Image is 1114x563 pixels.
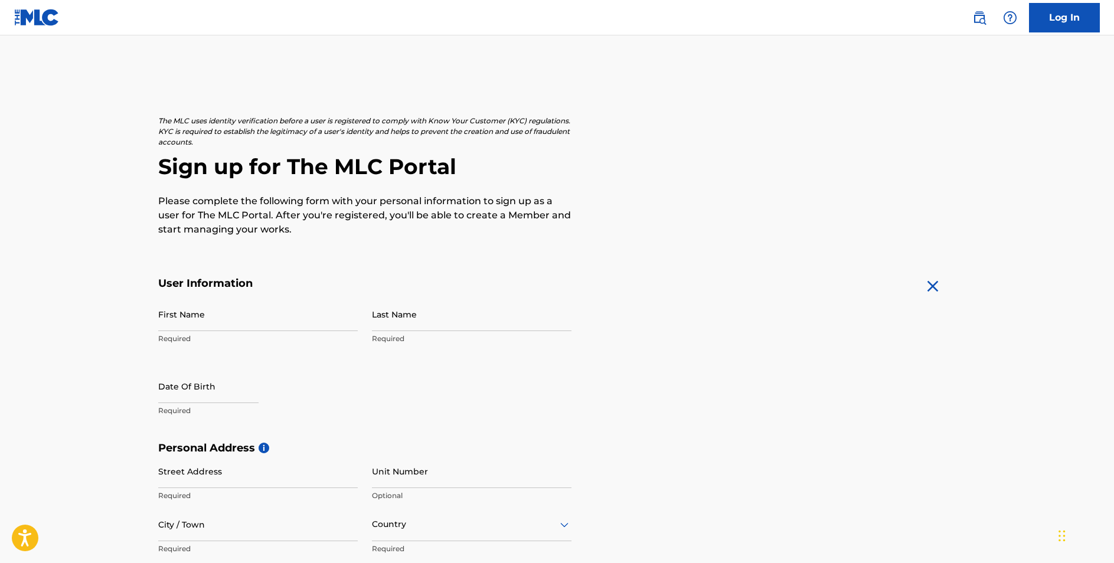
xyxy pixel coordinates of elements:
[372,490,571,501] p: Optional
[158,441,956,455] h5: Personal Address
[372,544,571,554] p: Required
[1059,518,1066,554] div: Drag
[372,333,571,344] p: Required
[14,9,60,26] img: MLC Logo
[158,277,571,290] h5: User Information
[158,490,358,501] p: Required
[923,277,942,296] img: close
[158,333,358,344] p: Required
[1003,11,1017,25] img: help
[158,544,358,554] p: Required
[1055,506,1114,563] iframe: Chat Widget
[998,6,1022,30] div: Help
[158,153,956,180] h2: Sign up for The MLC Portal
[158,194,571,237] p: Please complete the following form with your personal information to sign up as a user for The ML...
[158,405,358,416] p: Required
[259,443,269,453] span: i
[1029,3,1100,32] a: Log In
[972,11,986,25] img: search
[158,116,571,148] p: The MLC uses identity verification before a user is registered to comply with Know Your Customer ...
[968,6,991,30] a: Public Search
